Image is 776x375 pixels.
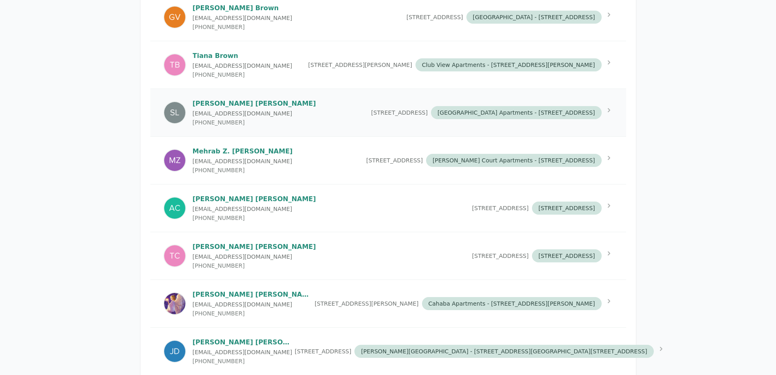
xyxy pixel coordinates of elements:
img: Joseph Dawson [163,340,186,363]
p: [EMAIL_ADDRESS][DOMAIN_NAME] [193,253,316,261]
p: Mehrab Z. [PERSON_NAME] [193,146,293,156]
span: [STREET_ADDRESS] [366,156,423,164]
span: [STREET_ADDRESS] [295,347,352,355]
span: [PERSON_NAME] Court Apartments - [STREET_ADDRESS] [426,154,602,167]
span: Club View Apartments - [STREET_ADDRESS][PERSON_NAME] [415,58,602,71]
span: [STREET_ADDRESS] [532,249,602,262]
span: [STREET_ADDRESS] [407,13,463,21]
span: Cahaba Apartments - [STREET_ADDRESS][PERSON_NAME] [422,297,602,310]
p: [EMAIL_ADDRESS][DOMAIN_NAME] [193,157,293,165]
p: [PERSON_NAME] [PERSON_NAME] [193,99,316,109]
img: Elizabeth Daniel [163,292,186,315]
span: [PERSON_NAME][GEOGRAPHIC_DATA] - [STREET_ADDRESS][GEOGRAPHIC_DATA][STREET_ADDRESS] [354,345,653,358]
span: [STREET_ADDRESS] [371,109,428,117]
span: [STREET_ADDRESS][PERSON_NAME] [308,61,412,69]
p: [PHONE_NUMBER] [193,262,316,270]
span: [GEOGRAPHIC_DATA] Apartments - [STREET_ADDRESS] [431,106,602,119]
p: [PERSON_NAME] [PERSON_NAME] [193,194,316,204]
p: [EMAIL_ADDRESS][DOMAIN_NAME] [193,109,316,118]
p: [PHONE_NUMBER] [193,166,293,174]
span: [GEOGRAPHIC_DATA] - [STREET_ADDRESS] [466,11,602,24]
p: [EMAIL_ADDRESS][DOMAIN_NAME] [193,348,295,356]
a: Tiana BrownTiana Brown[EMAIL_ADDRESS][DOMAIN_NAME][PHONE_NUMBER][STREET_ADDRESS][PERSON_NAME]Club... [150,41,626,89]
a: Joseph Dawson[PERSON_NAME] [PERSON_NAME][EMAIL_ADDRESS][DOMAIN_NAME][PHONE_NUMBER][STREET_ADDRESS... [150,328,626,375]
p: [PHONE_NUMBER] [193,118,316,126]
p: [PHONE_NUMBER] [193,23,292,31]
img: Gianna V. Brown [163,6,186,29]
a: Elizabeth Daniel[PERSON_NAME] [PERSON_NAME][EMAIL_ADDRESS][DOMAIN_NAME][PHONE_NUMBER][STREET_ADDR... [150,280,626,327]
span: [STREET_ADDRESS][PERSON_NAME] [314,300,418,308]
p: [PHONE_NUMBER] [193,214,316,222]
img: Andrea Collins [163,197,186,220]
span: [STREET_ADDRESS] [532,202,602,215]
img: Tiana Brown [163,53,186,76]
img: Stephon L. Campbell [163,101,186,124]
img: Mehrab Z. Chowdhury [163,149,186,172]
a: Mehrab Z. ChowdhuryMehrab Z. [PERSON_NAME][EMAIL_ADDRESS][DOMAIN_NAME][PHONE_NUMBER][STREET_ADDRE... [150,137,626,184]
p: [EMAIL_ADDRESS][DOMAIN_NAME] [193,300,315,308]
p: [PERSON_NAME] [PERSON_NAME] [193,337,295,347]
p: Tiana Brown [193,51,292,61]
p: [PERSON_NAME] Brown [193,3,292,13]
p: [EMAIL_ADDRESS][DOMAIN_NAME] [193,62,292,70]
p: [PERSON_NAME] [PERSON_NAME] [193,242,316,252]
p: [PERSON_NAME] [PERSON_NAME] [193,290,315,300]
p: [EMAIL_ADDRESS][DOMAIN_NAME] [193,205,316,213]
a: Andrea Collins[PERSON_NAME] [PERSON_NAME][EMAIL_ADDRESS][DOMAIN_NAME][PHONE_NUMBER][STREET_ADDRES... [150,184,626,232]
span: [STREET_ADDRESS] [472,204,529,212]
a: Stephon L. Campbell[PERSON_NAME] [PERSON_NAME][EMAIL_ADDRESS][DOMAIN_NAME][PHONE_NUMBER][STREET_A... [150,89,626,136]
p: [PHONE_NUMBER] [193,309,315,317]
a: Thomas Curington[PERSON_NAME] [PERSON_NAME][EMAIL_ADDRESS][DOMAIN_NAME][PHONE_NUMBER][STREET_ADDR... [150,232,626,280]
span: [STREET_ADDRESS] [472,252,529,260]
p: [PHONE_NUMBER] [193,357,295,365]
img: Thomas Curington [163,244,186,267]
p: [EMAIL_ADDRESS][DOMAIN_NAME] [193,14,292,22]
p: [PHONE_NUMBER] [193,71,292,79]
